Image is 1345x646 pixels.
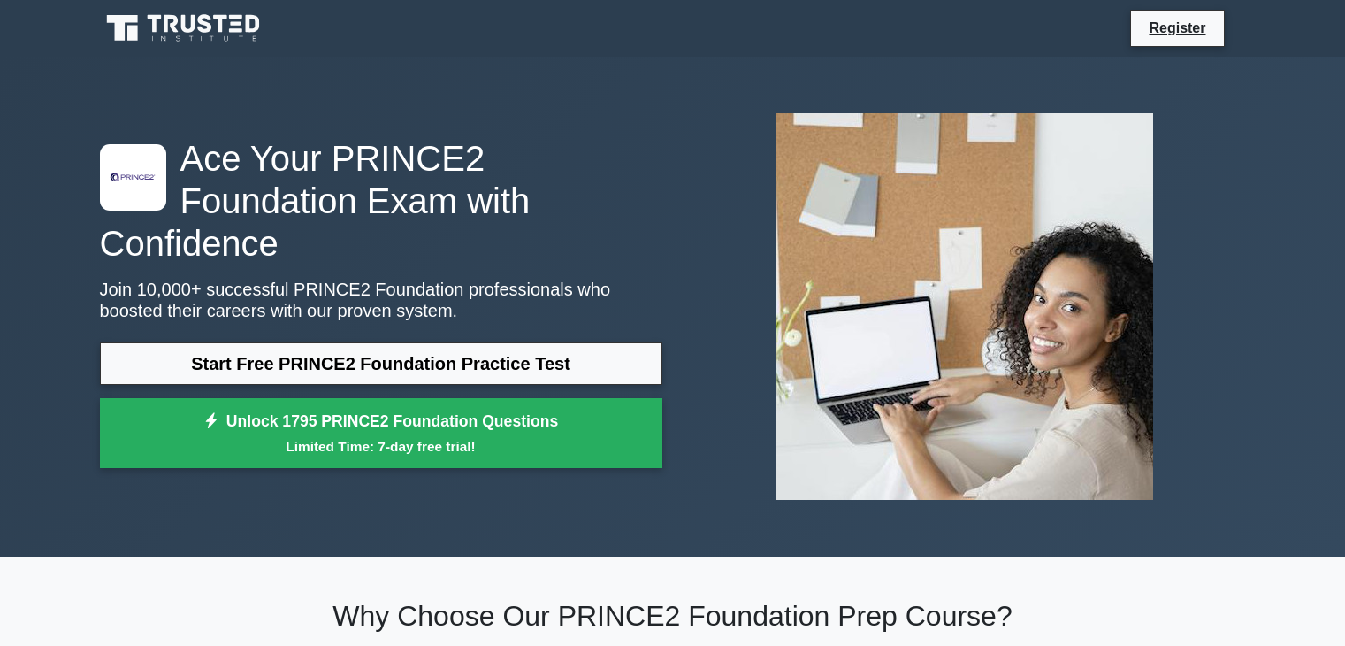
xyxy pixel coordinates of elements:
a: Unlock 1795 PRINCE2 Foundation QuestionsLimited Time: 7-day free trial! [100,398,662,469]
a: Register [1138,17,1216,39]
p: Join 10,000+ successful PRINCE2 Foundation professionals who boosted their careers with our prove... [100,279,662,321]
h2: Why Choose Our PRINCE2 Foundation Prep Course? [100,599,1246,633]
a: Start Free PRINCE2 Foundation Practice Test [100,342,662,385]
h1: Ace Your PRINCE2 Foundation Exam with Confidence [100,137,662,265]
small: Limited Time: 7-day free trial! [122,436,640,457]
